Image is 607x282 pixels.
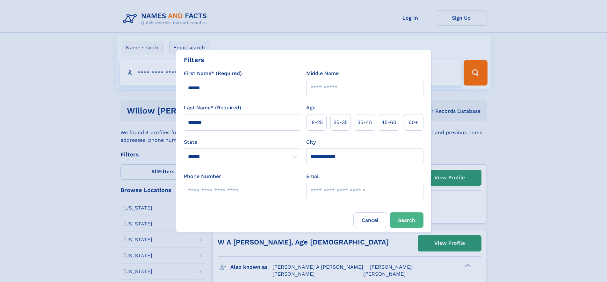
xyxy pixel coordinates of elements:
span: 45‑60 [381,119,396,126]
label: Email [306,173,320,180]
span: 25‑35 [334,119,348,126]
span: 18‑25 [310,119,323,126]
button: Search [390,212,423,228]
label: City [306,138,316,146]
span: 60+ [408,119,418,126]
label: State [184,138,301,146]
div: Filters [184,55,204,65]
label: First Name* (Required) [184,70,242,77]
span: 35‑45 [358,119,372,126]
label: Age [306,104,315,112]
label: Middle Name [306,70,339,77]
label: Cancel [353,212,387,228]
label: Last Name* (Required) [184,104,241,112]
label: Phone Number [184,173,221,180]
